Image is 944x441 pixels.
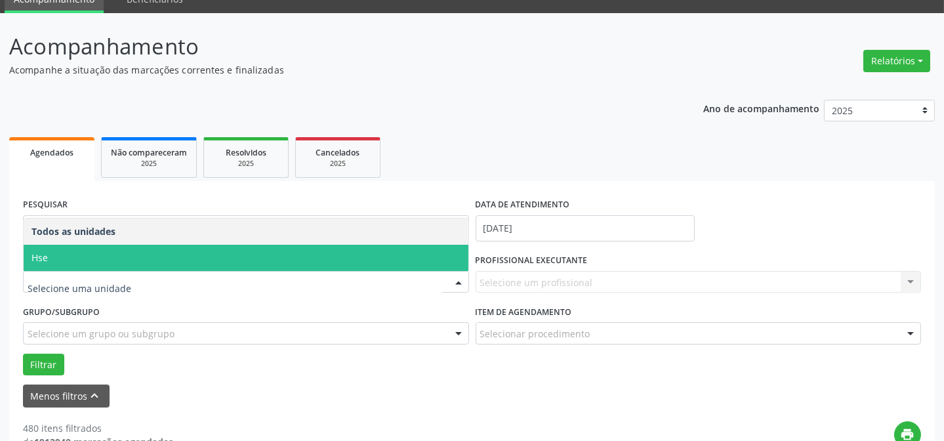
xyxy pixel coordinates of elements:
[476,215,695,241] input: Selecione um intervalo
[9,30,657,63] p: Acompanhamento
[23,195,68,215] label: PESQUISAR
[23,215,469,241] input: Nome, código do beneficiário ou CPF
[31,225,115,238] span: Todos as unidades
[305,159,371,169] div: 2025
[31,251,48,264] span: Hse
[23,385,110,408] button: Menos filtroskeyboard_arrow_up
[28,276,442,302] input: Selecione uma unidade
[111,159,187,169] div: 2025
[23,302,100,322] label: Grupo/Subgrupo
[30,147,73,158] span: Agendados
[316,147,360,158] span: Cancelados
[480,327,590,341] span: Selecionar procedimento
[23,354,64,376] button: Filtrar
[476,251,588,271] label: PROFISSIONAL EXECUTANTE
[226,147,266,158] span: Resolvidos
[88,388,102,403] i: keyboard_arrow_up
[111,147,187,158] span: Não compareceram
[703,100,819,116] p: Ano de acompanhamento
[23,421,173,435] div: 480 itens filtrados
[476,195,570,215] label: DATA DE ATENDIMENTO
[863,50,930,72] button: Relatórios
[476,302,572,322] label: Item de agendamento
[213,159,279,169] div: 2025
[9,63,657,77] p: Acompanhe a situação das marcações correntes e finalizadas
[28,327,174,341] span: Selecione um grupo ou subgrupo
